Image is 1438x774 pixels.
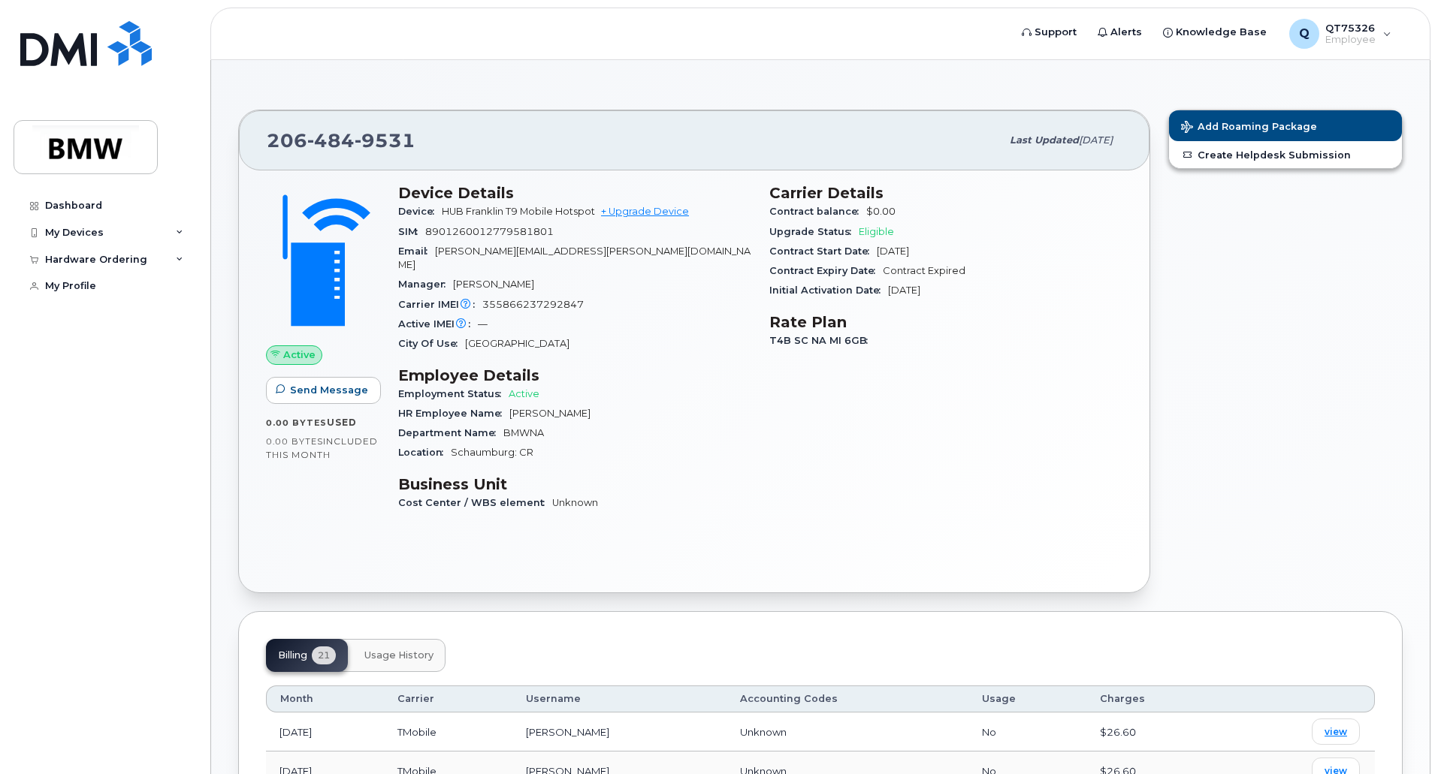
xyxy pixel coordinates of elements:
span: 0.00 Bytes [266,436,323,447]
span: 0.00 Bytes [266,417,327,428]
span: Unknown [740,726,787,738]
span: 355866237292847 [482,299,584,310]
span: Eligible [859,226,894,237]
span: Manager [398,279,453,290]
td: TMobile [384,712,512,751]
th: Username [512,685,727,712]
span: Location [398,447,451,458]
a: view [1312,718,1360,745]
span: HR Employee Name [398,408,509,419]
span: Department Name [398,427,503,438]
iframe: Messenger Launcher [1373,709,1427,763]
span: [DATE] [888,285,920,296]
h3: Carrier Details [769,184,1122,202]
td: No [968,712,1086,751]
span: BMWNA [503,427,544,438]
button: Send Message [266,377,381,404]
span: 206 [267,129,415,152]
span: 9531 [355,129,415,152]
th: Charges [1086,685,1226,712]
span: Contract Expiry Date [769,265,883,276]
span: Active IMEI [398,318,478,330]
span: Add Roaming Package [1181,121,1317,135]
span: [PERSON_NAME] [509,408,591,419]
th: Usage [968,685,1086,712]
span: Initial Activation Date [769,285,888,296]
span: [DATE] [877,245,909,257]
span: Carrier IMEI [398,299,482,310]
span: [PERSON_NAME][EMAIL_ADDRESS][PERSON_NAME][DOMAIN_NAME] [398,245,751,270]
span: Active [509,388,539,399]
span: Email [398,245,435,257]
span: Contract Expired [883,265,965,276]
span: Schaumburg: CR [451,447,533,458]
span: Send Message [290,383,368,397]
button: Add Roaming Package [1169,110,1402,141]
span: 8901260012779581801 [425,226,554,237]
span: [DATE] [1079,134,1113,146]
a: + Upgrade Device [601,206,689,217]
th: Month [266,685,384,712]
span: Usage History [364,649,434,661]
h3: Rate Plan [769,313,1122,331]
span: Unknown [552,497,598,508]
th: Accounting Codes [727,685,968,712]
a: Create Helpdesk Submission [1169,141,1402,168]
h3: Device Details [398,184,751,202]
span: SIM [398,226,425,237]
span: T4B SC NA MI 6GB [769,335,875,346]
span: Contract balance [769,206,866,217]
td: [DATE] [266,712,384,751]
span: Contract Start Date [769,245,877,257]
span: [PERSON_NAME] [453,279,534,290]
span: City Of Use [398,338,465,349]
span: view [1325,725,1347,739]
span: Employment Status [398,388,509,399]
div: $26.60 [1100,725,1213,739]
th: Carrier [384,685,512,712]
span: used [327,417,357,428]
h3: Business Unit [398,475,751,493]
span: Last updated [1010,134,1079,146]
span: Upgrade Status [769,226,859,237]
span: Active [283,348,316,362]
span: $0.00 [866,206,896,217]
span: [GEOGRAPHIC_DATA] [465,338,569,349]
span: HUB Franklin T9 Mobile Hotspot [442,206,595,217]
span: Device [398,206,442,217]
span: — [478,318,488,330]
span: Cost Center / WBS element [398,497,552,508]
h3: Employee Details [398,366,751,384]
span: 484 [307,129,355,152]
td: [PERSON_NAME] [512,712,727,751]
